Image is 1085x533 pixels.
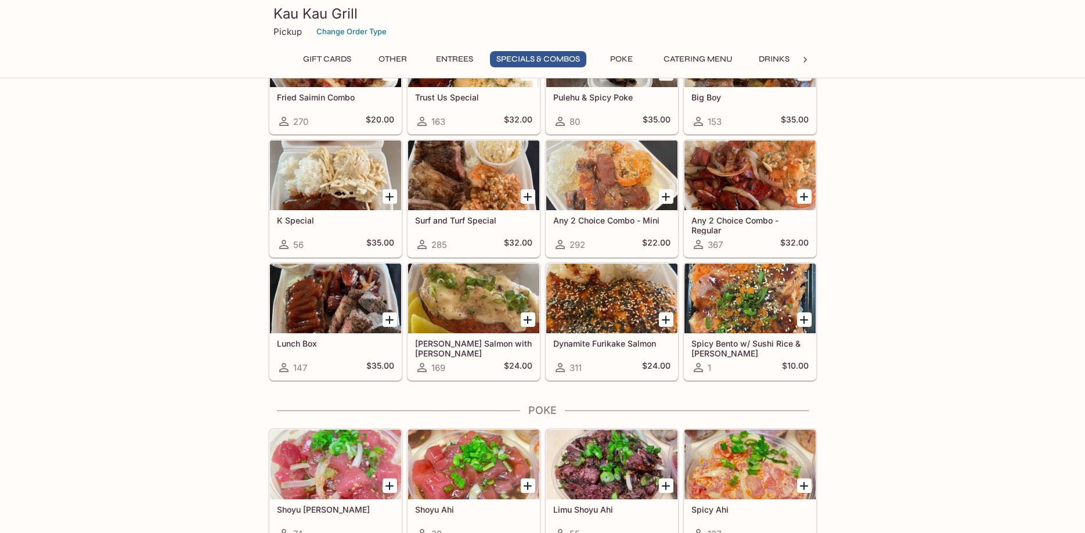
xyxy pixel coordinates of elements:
[366,114,394,128] h5: $20.00
[415,338,532,358] h5: [PERSON_NAME] Salmon with [PERSON_NAME]
[708,362,711,373] span: 1
[546,17,677,87] div: Pulehu & Spicy Poke
[659,478,673,493] button: Add Limu Shoyu Ahi
[277,505,394,514] h5: Shoyu [PERSON_NAME]
[691,505,809,514] h5: Spicy Ahi
[569,116,580,127] span: 80
[270,430,401,499] div: Shoyu Ginger Ahi
[431,116,445,127] span: 163
[297,51,358,67] button: Gift Cards
[293,239,304,250] span: 56
[657,51,739,67] button: Catering Menu
[383,478,397,493] button: Add Shoyu Ginger Ahi
[553,215,671,225] h5: Any 2 Choice Combo - Mini
[504,237,532,251] h5: $32.00
[366,237,394,251] h5: $35.00
[691,338,809,358] h5: Spicy Bento w/ Sushi Rice & [PERSON_NAME]
[797,312,812,327] button: Add Spicy Bento w/ Sushi Rice & Nori
[431,362,445,373] span: 169
[780,237,809,251] h5: $32.00
[684,141,816,210] div: Any 2 Choice Combo - Regular
[383,189,397,204] button: Add K Special
[546,430,677,499] div: Limu Shoyu Ahi
[270,141,401,210] div: K Special
[684,263,816,380] a: Spicy Bento w/ Sushi Rice & [PERSON_NAME]1$10.00
[546,141,677,210] div: Any 2 Choice Combo - Mini
[782,361,809,374] h5: $10.00
[659,189,673,204] button: Add Any 2 Choice Combo - Mini
[504,114,532,128] h5: $32.00
[659,312,673,327] button: Add Dynamite Furikake Salmon
[270,264,401,333] div: Lunch Box
[270,17,401,87] div: Fried Saimin Combo
[797,189,812,204] button: Add Any 2 Choice Combo - Regular
[277,215,394,225] h5: K Special
[781,114,809,128] h5: $35.00
[383,312,397,327] button: Add Lunch Box
[408,140,540,257] a: Surf and Turf Special285$32.00
[293,116,308,127] span: 270
[277,338,394,348] h5: Lunch Box
[415,92,532,102] h5: Trust Us Special
[684,430,816,499] div: Spicy Ahi
[521,189,535,204] button: Add Surf and Turf Special
[277,92,394,102] h5: Fried Saimin Combo
[643,114,671,128] h5: $35.00
[367,51,419,67] button: Other
[553,92,671,102] h5: Pulehu & Spicy Poke
[408,430,539,499] div: Shoyu Ahi
[546,140,678,257] a: Any 2 Choice Combo - Mini292$22.00
[569,362,582,373] span: 311
[408,17,539,87] div: Trust Us Special
[269,404,817,417] h4: Poke
[269,140,402,257] a: K Special56$35.00
[415,505,532,514] h5: Shoyu Ahi
[596,51,648,67] button: Poke
[431,239,447,250] span: 285
[642,361,671,374] h5: $24.00
[428,51,481,67] button: Entrees
[546,264,677,333] div: Dynamite Furikake Salmon
[553,338,671,348] h5: Dynamite Furikake Salmon
[748,51,801,67] button: Drinks
[490,51,586,67] button: Specials & Combos
[521,312,535,327] button: Add Ora King Salmon with Aburi Garlic Mayo
[553,505,671,514] h5: Limu Shoyu Ahi
[797,478,812,493] button: Add Spicy Ahi
[293,362,307,373] span: 147
[408,141,539,210] div: Surf and Turf Special
[691,92,809,102] h5: Big Boy
[273,26,302,37] p: Pickup
[504,361,532,374] h5: $24.00
[708,239,723,250] span: 367
[366,361,394,374] h5: $35.00
[521,478,535,493] button: Add Shoyu Ahi
[691,215,809,235] h5: Any 2 Choice Combo - Regular
[408,264,539,333] div: Ora King Salmon with Aburi Garlic Mayo
[642,237,671,251] h5: $22.00
[415,215,532,225] h5: Surf and Turf Special
[569,239,585,250] span: 292
[408,263,540,380] a: [PERSON_NAME] Salmon with [PERSON_NAME]169$24.00
[269,263,402,380] a: Lunch Box147$35.00
[684,140,816,257] a: Any 2 Choice Combo - Regular367$32.00
[684,17,816,87] div: Big Boy
[273,5,812,23] h3: Kau Kau Grill
[546,263,678,380] a: Dynamite Furikake Salmon311$24.00
[708,116,722,127] span: 153
[311,23,392,41] button: Change Order Type
[684,264,816,333] div: Spicy Bento w/ Sushi Rice & Nori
